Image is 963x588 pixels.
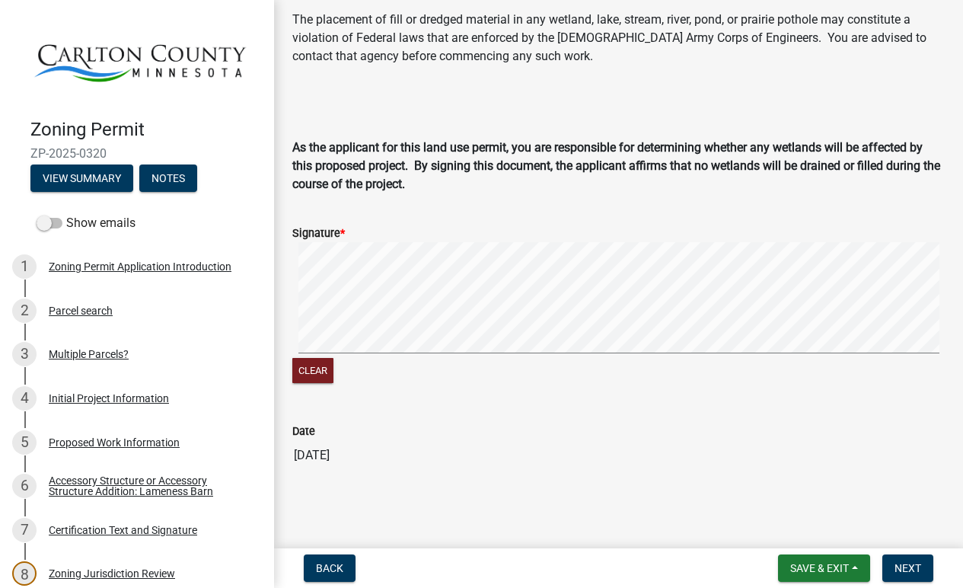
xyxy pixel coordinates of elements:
[12,430,37,455] div: 5
[30,165,133,192] button: View Summary
[12,474,37,498] div: 6
[139,174,197,186] wm-modal-confirm: Notes
[12,299,37,323] div: 2
[316,562,343,574] span: Back
[139,165,197,192] button: Notes
[49,568,175,579] div: Zoning Jurisdiction Review
[49,393,169,404] div: Initial Project Information
[30,16,250,103] img: Carlton County, Minnesota
[292,11,945,66] p: The placement of fill or dredged material in any wetland, lake, stream, river, pond, or prairie p...
[292,140,940,191] strong: As the applicant for this land use permit, you are responsible for determining whether any wetlan...
[49,261,231,272] div: Zoning Permit Application Introduction
[882,554,933,582] button: Next
[30,146,244,161] span: ZP-2025-0320
[12,342,37,366] div: 3
[30,119,262,141] h4: Zoning Permit
[12,518,37,542] div: 7
[292,358,333,383] button: Clear
[49,437,180,448] div: Proposed Work Information
[778,554,870,582] button: Save & Exit
[49,349,129,360] div: Multiple Parcels?
[12,386,37,411] div: 4
[30,174,133,186] wm-modal-confirm: Summary
[12,254,37,279] div: 1
[49,525,197,535] div: Certification Text and Signature
[292,427,315,437] label: Date
[790,562,849,574] span: Save & Exit
[12,561,37,586] div: 8
[292,228,345,239] label: Signature
[49,475,250,497] div: Accessory Structure or Accessory Structure Addition: Lameness Barn
[304,554,356,582] button: Back
[894,562,921,574] span: Next
[49,305,113,316] div: Parcel search
[37,214,136,232] label: Show emails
